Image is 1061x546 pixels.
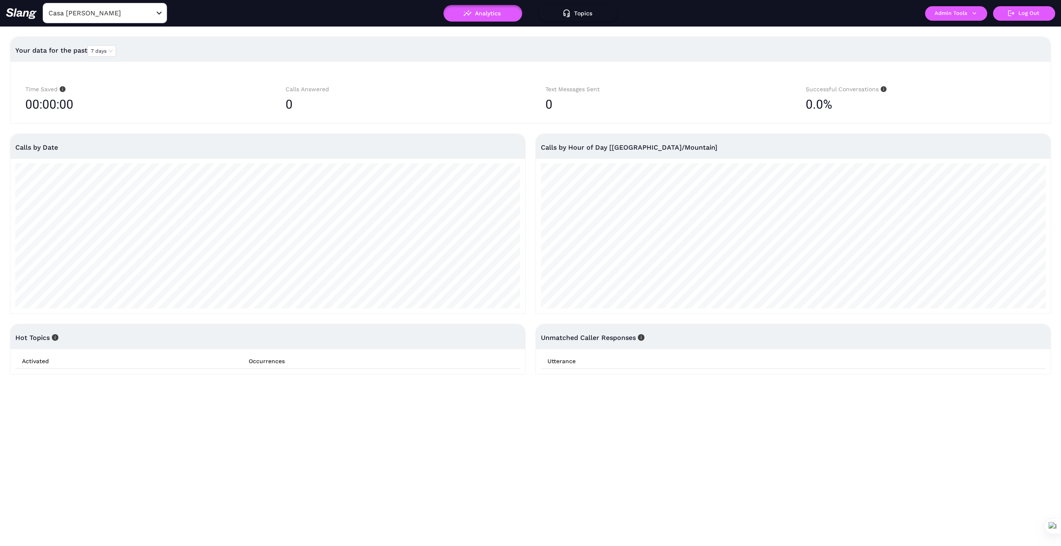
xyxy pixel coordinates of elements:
[91,46,113,56] span: 7 days
[539,5,618,22] button: Topics
[993,6,1055,21] button: Log Out
[925,6,987,21] button: Admin Tools
[541,134,1046,161] div: Calls by Hour of Day [[GEOGRAPHIC_DATA]/Mountain]
[443,5,522,22] button: Analytics
[15,134,520,161] div: Calls by Date
[15,354,242,369] th: Activated
[636,334,644,341] span: info-circle
[806,86,887,92] span: Successful Conversations
[545,85,776,94] div: Text Messages Sent
[806,94,832,115] span: 0.0%
[15,41,1046,61] div: Your data for the past
[50,334,58,341] span: info-circle
[58,86,65,92] span: info-circle
[443,10,522,16] a: Analytics
[541,334,644,342] span: Unmatched Caller Responses
[545,97,552,112] span: 0
[879,86,887,92] span: info-circle
[25,86,65,92] span: Time Saved
[6,8,37,19] img: 623511267c55cb56e2f2a487_logo2.png
[541,354,1046,369] th: Utterance
[286,97,293,112] span: 0
[15,334,58,342] span: Hot Topics
[286,85,516,94] div: Calls Answered
[25,94,73,115] span: 00:00:00
[242,354,520,369] th: Occurrences
[154,8,164,18] button: Open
